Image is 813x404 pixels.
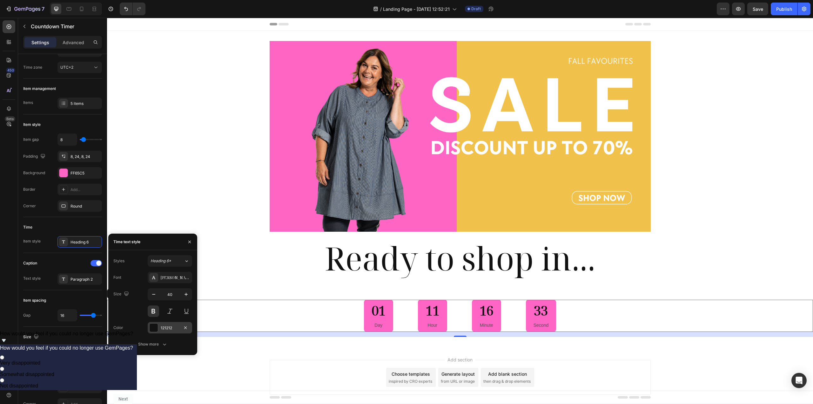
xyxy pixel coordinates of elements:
div: Countdown Timer [8,273,43,279]
span: Save [753,6,763,12]
div: Item spacing [23,298,46,303]
div: Item gap [23,137,39,142]
div: 11 [319,284,333,301]
div: Font [113,275,121,280]
span: Draft [471,6,481,12]
button: UTC+2 [57,62,102,73]
span: Add section [338,339,368,345]
button: 7 [3,3,47,15]
div: 16 [373,284,386,301]
p: Countdown Timer [31,23,99,30]
span: / [380,6,382,12]
div: 01 [265,284,279,301]
img: gempages_586119282509742795-391aa1a3-775a-43e5-8374-90f5a22dca1c.png [163,23,544,214]
div: Item style [23,238,41,244]
div: Time text style [113,239,140,245]
span: then drag & drop elements [376,361,424,366]
p: Day [265,304,279,312]
div: 5 items [71,101,100,106]
div: Paragraph 2 [71,277,100,282]
button: Save [747,3,768,15]
div: Open Intercom Messenger [791,373,807,388]
div: Item style [23,122,41,127]
div: Add blank section [381,353,420,359]
button: Publish [771,3,797,15]
div: Time [23,224,32,230]
span: UTC+2 [60,65,73,70]
p: Second [427,304,441,312]
div: Heading 6 [71,239,100,245]
div: Text style [23,276,41,281]
div: 8, 24, 8, 24 [71,154,100,160]
div: Choose templates [285,353,323,359]
span: inspired by CRO experts [282,361,325,366]
div: Border [23,187,36,192]
div: Time zone [23,65,42,70]
div: 33 [427,284,441,301]
div: Generate layout [334,353,368,359]
div: 450 [6,68,15,73]
div: Add... [71,187,100,193]
div: Publish [776,6,792,12]
div: Background [23,170,45,176]
input: Auto [58,134,77,145]
div: [PERSON_NAME] Serif Display [161,275,191,281]
button: Show more [113,339,192,350]
button: Heading 6* [148,255,192,267]
div: Beta [5,116,15,121]
span: Heading 6* [151,258,171,264]
p: 7 [42,5,44,13]
input: Auto [58,310,77,321]
p: Minute [373,304,386,312]
p: Hour [319,304,333,312]
div: Padding [23,152,47,161]
div: 121212 [161,325,179,331]
div: Item management [23,86,56,92]
div: Round [71,203,100,209]
div: FF65C5 [71,170,100,176]
div: Gap [23,312,30,318]
iframe: Design area [107,18,813,404]
div: Size [113,290,130,298]
p: Advanced [63,39,84,46]
div: Color [113,325,123,331]
div: Items [23,100,33,106]
div: Caption [23,260,37,266]
div: Show more [138,341,168,347]
span: from URL or image [334,361,368,366]
p: Settings [31,39,49,46]
div: Styles [113,258,124,264]
span: Landing Page - [DATE] 12:52:21 [383,6,450,12]
div: Undo/Redo [120,3,145,15]
div: Corner [23,203,36,209]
